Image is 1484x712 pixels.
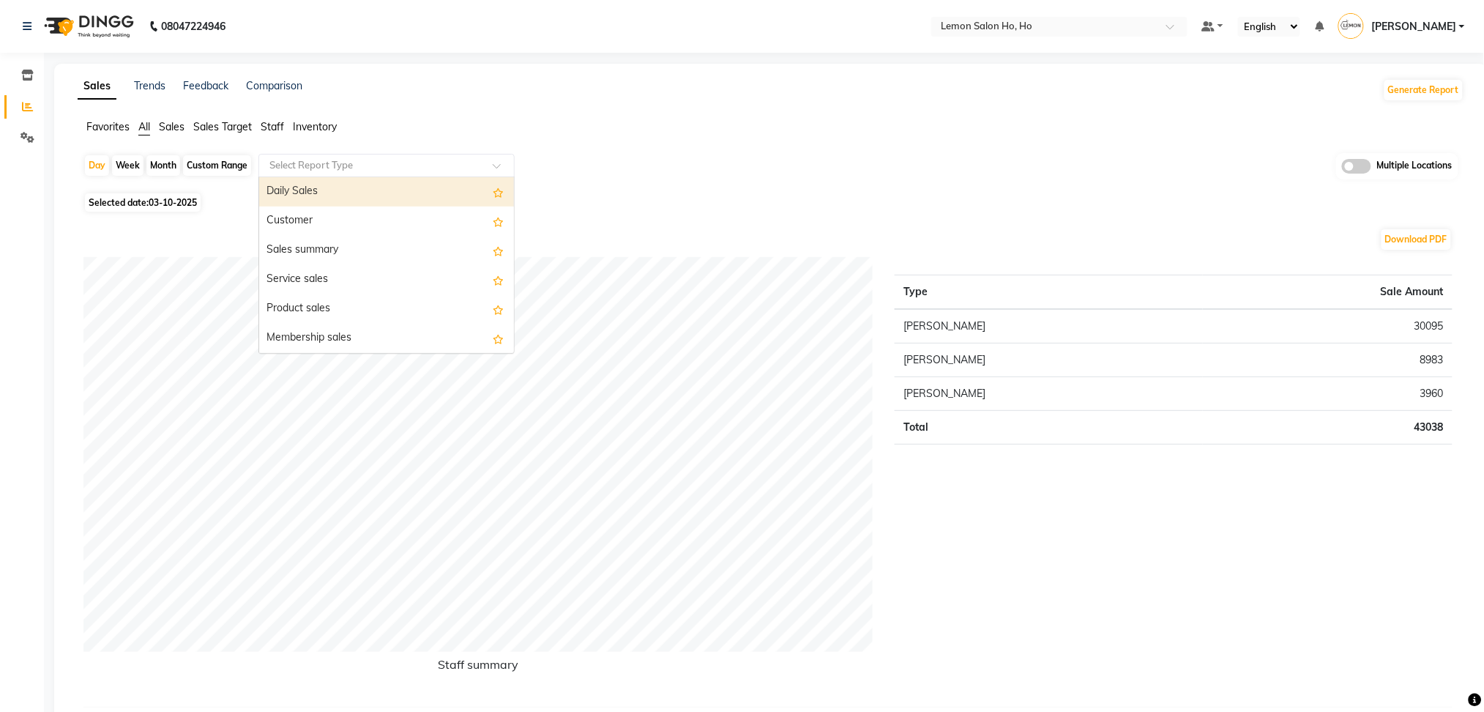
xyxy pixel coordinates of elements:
[1203,377,1453,410] td: 3960
[258,177,515,354] ng-dropdown-panel: Options list
[78,73,116,100] a: Sales
[895,275,1203,309] th: Type
[1203,343,1453,377] td: 8983
[261,120,284,133] span: Staff
[85,155,109,176] div: Day
[1377,159,1453,174] span: Multiple Locations
[1338,13,1364,39] img: Umang Satra
[193,120,252,133] span: Sales Target
[149,197,197,208] span: 03-10-2025
[895,309,1203,344] td: [PERSON_NAME]
[259,236,514,265] div: Sales summary
[895,377,1203,410] td: [PERSON_NAME]
[493,183,504,201] span: Add this report to Favorites List
[83,658,873,678] h6: Staff summary
[493,300,504,318] span: Add this report to Favorites List
[1382,229,1451,250] button: Download PDF
[1371,19,1456,34] span: [PERSON_NAME]
[37,6,138,47] img: logo
[293,120,337,133] span: Inventory
[86,120,130,133] span: Favorites
[259,294,514,324] div: Product sales
[134,79,165,92] a: Trends
[146,155,180,176] div: Month
[493,242,504,259] span: Add this report to Favorites List
[183,79,228,92] a: Feedback
[1203,309,1453,344] td: 30095
[895,343,1203,377] td: [PERSON_NAME]
[159,120,184,133] span: Sales
[259,265,514,294] div: Service sales
[259,324,514,353] div: Membership sales
[259,177,514,207] div: Daily Sales
[161,6,225,47] b: 08047224946
[493,330,504,347] span: Add this report to Favorites List
[183,155,251,176] div: Custom Range
[493,271,504,289] span: Add this report to Favorites List
[246,79,302,92] a: Comparison
[493,212,504,230] span: Add this report to Favorites List
[85,193,201,212] span: Selected date:
[1203,275,1453,309] th: Sale Amount
[138,120,150,133] span: All
[259,207,514,236] div: Customer
[1384,80,1463,100] button: Generate Report
[112,155,143,176] div: Week
[1203,410,1453,444] td: 43038
[895,410,1203,444] td: Total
